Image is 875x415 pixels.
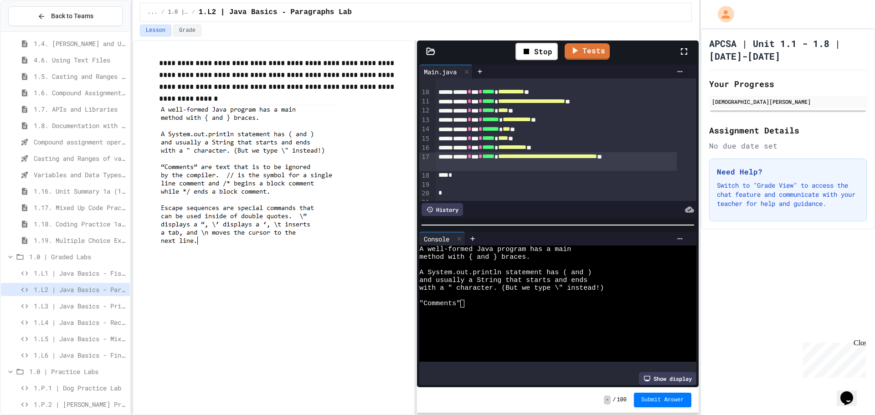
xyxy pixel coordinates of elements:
div: Main.java [419,67,461,77]
div: 17 [419,153,431,171]
span: 1.4. [PERSON_NAME] and User Input [34,39,126,48]
h1: APCSA | Unit 1.1 - 1.8 | [DATE]-[DATE] [709,37,867,62]
span: 4.6. Using Text Files [34,55,126,65]
span: Submit Answer [641,396,684,404]
span: 1.18. Coding Practice 1a (1.1-1.6) [34,219,126,229]
span: 1.P.1 | Dog Practice Lab [34,383,126,393]
span: 1.5. Casting and Ranges of Values [34,72,126,81]
span: 1.0 | Graded Labs [29,252,126,261]
button: Back to Teams [8,6,123,26]
span: - [604,395,611,405]
p: Switch to "Grade View" to access the chat feature and communicate with your teacher for help and ... [717,181,859,208]
span: 1.16. Unit Summary 1a (1.1-1.6) [34,186,126,196]
iframe: chat widget [799,339,866,378]
span: A well-formed Java program has a main [419,246,571,253]
h2: Your Progress [709,77,867,90]
div: Console [419,232,465,246]
span: 1.0 | Practice Labs [29,367,126,376]
span: / [161,9,164,16]
span: A System.out.println statement has ( and ) [419,269,592,277]
span: 1.7. APIs and Libraries [34,104,126,114]
span: / [612,396,616,404]
div: 12 [419,106,431,115]
span: 1.L6 | Java Basics - Final Calculator Lab [34,350,126,360]
span: and usually a String that starts and ends [419,277,587,284]
div: My Account [708,4,736,25]
span: Casting and Ranges of variables - Quiz [34,154,126,163]
span: ... [148,9,158,16]
span: 1.17. Mixed Up Code Practice 1.1-1.6 [34,203,126,212]
div: Console [419,234,454,244]
div: 15 [419,134,431,143]
div: Show display [639,372,696,385]
span: 1.L5 | Java Basics - Mixed Number Lab [34,334,126,343]
div: 16 [419,143,431,153]
div: 20 [419,189,431,198]
span: 1.0 | Graded Labs [168,9,188,16]
span: / [192,9,195,16]
button: Lesson [140,25,171,36]
span: 1.L2 | Java Basics - Paragraphs Lab [199,7,352,18]
span: Compound assignment operators - Quiz [34,137,126,147]
span: 1.L4 | Java Basics - Rectangle Lab [34,318,126,327]
a: Tests [565,43,610,60]
button: Submit Answer [634,393,691,407]
span: method with { and } braces. [419,253,530,261]
span: 1.L3 | Java Basics - Printing Code Lab [34,301,126,311]
div: Stop [515,43,558,60]
span: 1.L1 | Java Basics - Fish Lab [34,268,126,278]
div: No due date set [709,140,867,151]
span: with a " character. (But we type \" instead!) [419,284,604,292]
span: 1.L2 | Java Basics - Paragraphs Lab [34,285,126,294]
div: 10 [419,88,431,97]
div: 19 [419,180,431,190]
div: Chat with us now!Close [4,4,63,58]
button: Grade [173,25,201,36]
span: 1.P.2 | [PERSON_NAME] Practice Lab [34,400,126,409]
div: 21 [419,198,431,207]
div: Main.java [419,65,473,78]
div: 14 [419,125,431,134]
div: [DEMOGRAPHIC_DATA][PERSON_NAME] [712,97,864,106]
div: 13 [419,116,431,125]
span: 1.19. Multiple Choice Exercises for Unit 1a (1.1-1.6) [34,236,126,245]
iframe: chat widget [837,379,866,406]
div: History [422,203,463,216]
h3: Need Help? [717,166,859,177]
div: 11 [419,97,431,106]
div: 9 [419,69,431,88]
h2: Assignment Details [709,124,867,137]
span: "Comments" [419,300,460,307]
div: 18 [419,171,431,180]
span: 1.6. Compound Assignment Operators [34,88,126,97]
span: 100 [617,396,627,404]
span: Back to Teams [51,11,93,21]
span: 1.8. Documentation with Comments and Preconditions [34,121,126,130]
span: Variables and Data Types - Quiz [34,170,126,179]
